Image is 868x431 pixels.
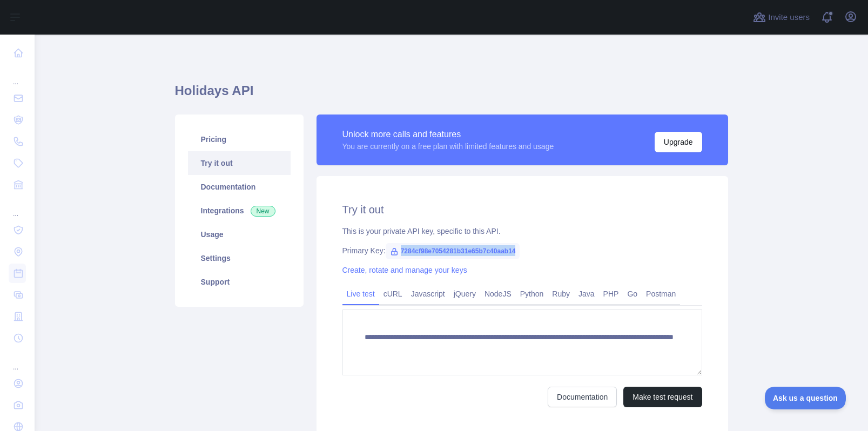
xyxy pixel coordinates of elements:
[768,11,810,24] span: Invite users
[655,132,702,152] button: Upgrade
[342,226,702,237] div: This is your private API key, specific to this API.
[251,206,275,217] span: New
[379,285,407,302] a: cURL
[9,350,26,372] div: ...
[574,285,599,302] a: Java
[407,285,449,302] a: Javascript
[188,175,291,199] a: Documentation
[599,285,623,302] a: PHP
[386,243,520,259] span: 7284cf98e7054281b31e65b7c40aab14
[175,82,728,108] h1: Holidays API
[188,199,291,223] a: Integrations New
[9,197,26,218] div: ...
[623,285,642,302] a: Go
[9,65,26,86] div: ...
[516,285,548,302] a: Python
[765,387,846,409] iframe: Toggle Customer Support
[342,202,702,217] h2: Try it out
[342,128,554,141] div: Unlock more calls and features
[480,285,516,302] a: NodeJS
[642,285,680,302] a: Postman
[342,245,702,256] div: Primary Key:
[342,285,379,302] a: Live test
[548,387,617,407] a: Documentation
[188,246,291,270] a: Settings
[188,151,291,175] a: Try it out
[342,141,554,152] div: You are currently on a free plan with limited features and usage
[342,266,467,274] a: Create, rotate and manage your keys
[623,387,702,407] button: Make test request
[188,270,291,294] a: Support
[449,285,480,302] a: jQuery
[188,127,291,151] a: Pricing
[751,9,812,26] button: Invite users
[188,223,291,246] a: Usage
[548,285,574,302] a: Ruby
